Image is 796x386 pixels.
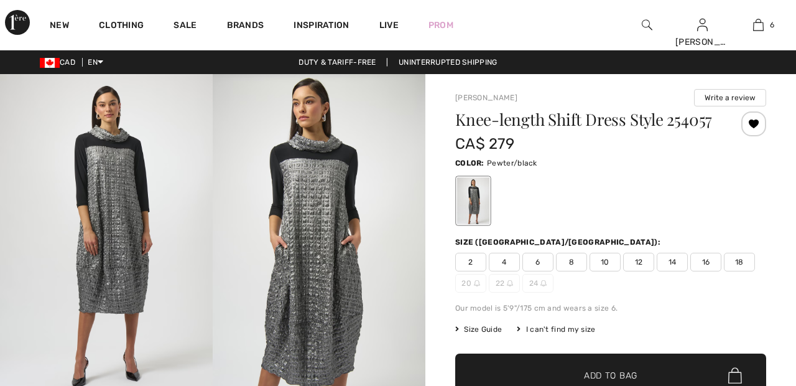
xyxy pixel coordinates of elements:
span: 14 [657,253,688,271]
div: [PERSON_NAME] [675,35,730,49]
img: My Info [697,17,708,32]
span: EN [88,58,103,67]
span: CAD [40,58,80,67]
div: Pewter/black [457,177,489,224]
span: 6 [770,19,774,31]
a: Brands [227,20,264,33]
img: Canadian Dollar [40,58,60,68]
a: New [50,20,69,33]
img: ring-m.svg [540,280,547,286]
img: Bag.svg [728,367,742,384]
a: 6 [731,17,785,32]
div: I can't find my size [517,324,595,335]
img: ring-m.svg [474,280,480,286]
span: 10 [590,253,621,271]
span: 4 [489,253,520,271]
img: My Bag [753,17,764,32]
span: 6 [522,253,553,271]
a: Live [379,19,399,32]
span: Add to Bag [584,369,637,382]
span: 20 [455,274,486,293]
span: Size Guide [455,324,502,335]
a: Prom [428,19,453,32]
span: 24 [522,274,553,293]
a: Sale [174,20,197,33]
span: 22 [489,274,520,293]
a: [PERSON_NAME] [455,93,517,102]
div: Our model is 5'9"/175 cm and wears a size 6. [455,303,766,314]
h1: Knee-length Shift Dress Style 254057 [455,111,715,128]
span: Inspiration [294,20,349,33]
button: Write a review [694,89,766,106]
span: 18 [724,253,755,271]
span: 2 [455,253,486,271]
span: 8 [556,253,587,271]
a: Clothing [99,20,144,33]
img: ring-m.svg [507,280,513,286]
span: Color: [455,159,484,167]
span: 16 [690,253,721,271]
img: 1ère Avenue [5,10,30,35]
span: Pewter/black [487,159,537,167]
span: 12 [623,253,654,271]
a: Sign In [697,19,708,31]
img: search the website [642,17,652,32]
span: CA$ 279 [455,135,514,153]
div: Size ([GEOGRAPHIC_DATA]/[GEOGRAPHIC_DATA]): [455,237,663,248]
